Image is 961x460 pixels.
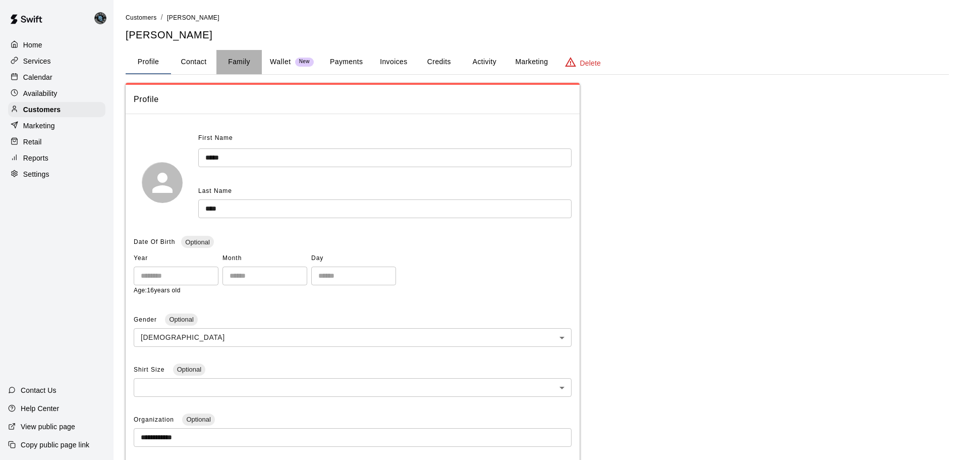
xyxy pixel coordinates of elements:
[171,50,216,74] button: Contact
[23,153,48,163] p: Reports
[270,57,291,67] p: Wallet
[126,12,949,23] nav: breadcrumb
[507,50,556,74] button: Marketing
[134,328,572,347] div: [DEMOGRAPHIC_DATA]
[311,250,396,267] span: Day
[8,150,105,166] a: Reports
[198,187,232,194] span: Last Name
[322,50,371,74] button: Payments
[167,14,219,21] span: [PERSON_NAME]
[23,169,49,179] p: Settings
[126,13,157,21] a: Customers
[8,118,105,133] a: Marketing
[216,50,262,74] button: Family
[8,167,105,182] a: Settings
[134,366,167,373] span: Shirt Size
[8,70,105,85] a: Calendar
[92,8,114,28] div: Danny Lake
[21,440,89,450] p: Copy public page link
[134,238,175,245] span: Date Of Birth
[295,59,314,65] span: New
[23,88,58,98] p: Availability
[94,12,106,24] img: Danny Lake
[371,50,416,74] button: Invoices
[134,250,218,267] span: Year
[134,416,176,423] span: Organization
[8,102,105,117] a: Customers
[8,37,105,53] a: Home
[134,316,159,323] span: Gender
[8,54,105,69] a: Services
[23,121,55,131] p: Marketing
[23,40,42,50] p: Home
[126,50,171,74] button: Profile
[222,250,307,267] span: Month
[182,416,214,423] span: Optional
[181,238,213,246] span: Optional
[126,14,157,21] span: Customers
[165,316,197,323] span: Optional
[21,422,75,432] p: View public page
[198,130,233,146] span: First Name
[8,86,105,101] a: Availability
[23,137,42,147] p: Retail
[134,93,572,106] span: Profile
[173,366,205,373] span: Optional
[416,50,462,74] button: Credits
[126,28,949,42] h5: [PERSON_NAME]
[23,72,52,82] p: Calendar
[462,50,507,74] button: Activity
[134,287,181,294] span: Age: 16 years old
[8,134,105,149] a: Retail
[23,56,51,66] p: Services
[580,58,601,68] p: Delete
[161,12,163,23] li: /
[23,105,61,115] p: Customers
[21,403,59,414] p: Help Center
[21,385,56,395] p: Contact Us
[126,50,949,74] div: basic tabs example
